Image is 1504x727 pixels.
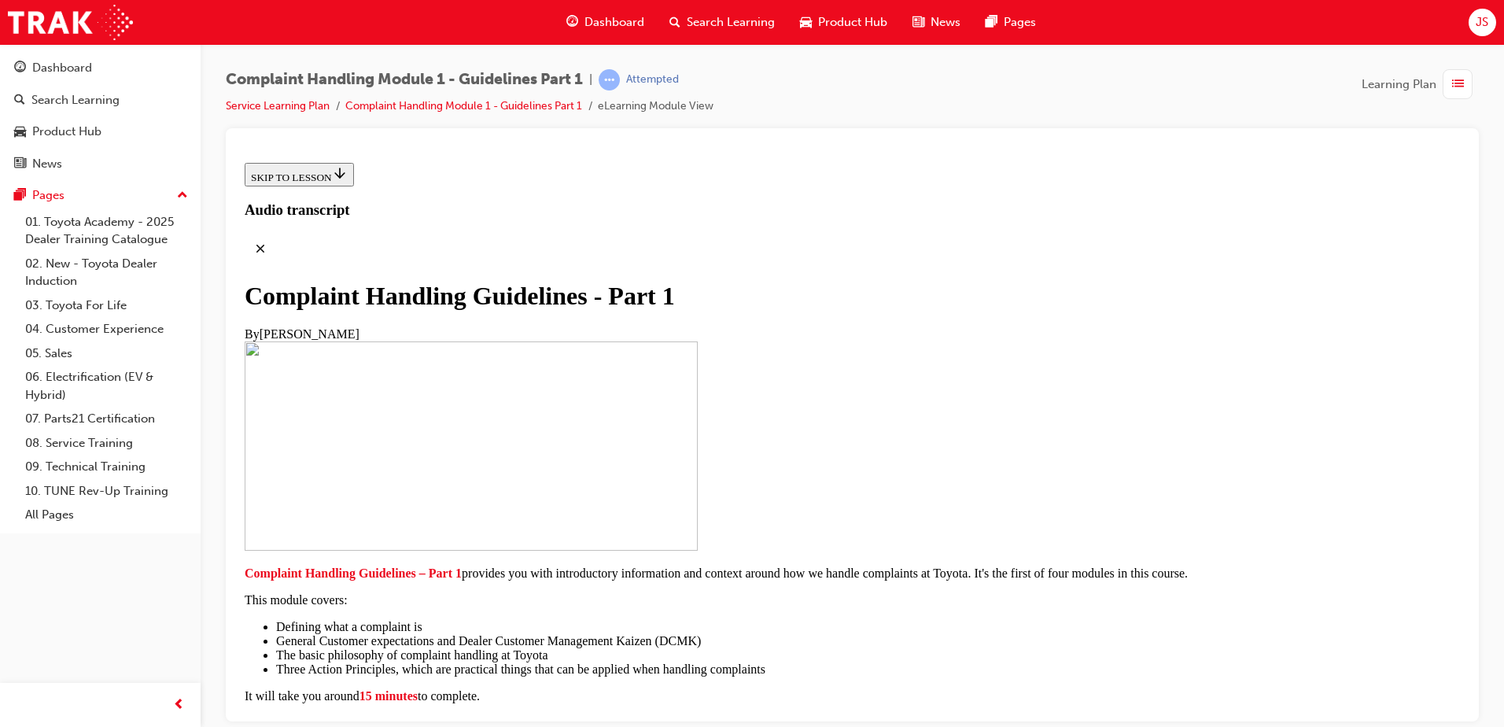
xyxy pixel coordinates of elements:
[584,13,644,31] span: Dashboard
[6,149,194,179] a: News
[6,533,1222,547] p: It will take you around to complete.
[1362,76,1436,94] span: Learning Plan
[21,171,121,184] span: [PERSON_NAME]
[912,13,924,32] span: news-icon
[1469,9,1496,36] button: JS
[38,463,1222,478] li: Defining what a complaint is
[599,69,620,90] span: learningRecordVerb_ATTEMPT-icon
[6,76,38,108] button: Close audio transcript panel
[121,533,179,546] span: 15 minutes
[226,99,330,113] a: Service Learning Plan
[1452,75,1464,94] span: list-icon
[19,341,194,366] a: 05. Sales
[19,365,194,407] a: 06. Electrification (EV & Hybrid)
[589,71,592,89] span: |
[669,13,680,32] span: search-icon
[986,13,997,32] span: pages-icon
[38,478,1222,492] li: General Customer expectations and Dealer Customer Management Kaizen (DCMK)
[14,157,26,172] span: news-icon
[6,117,194,146] a: Product Hub
[6,125,1222,154] div: Complaint Handling Guidelines - Part 1
[173,696,185,715] span: prev-icon
[1476,13,1488,31] span: JS
[8,5,133,40] img: Trak
[38,506,1222,520] li: Three Action Principles, which are practical things that can be applied when handling complaints
[687,13,775,31] span: Search Learning
[6,45,1222,62] h3: Audio transcript
[32,123,101,141] div: Product Hub
[13,15,109,27] span: SKIP TO LESSON
[818,13,887,31] span: Product Hub
[6,181,194,210] button: Pages
[345,99,582,113] a: Complaint Handling Module 1 - Guidelines Part 1
[14,94,25,108] span: search-icon
[657,6,787,39] a: search-iconSearch Learning
[19,407,194,431] a: 07. Parts21 Certification
[6,50,194,181] button: DashboardSearch LearningProduct HubNews
[6,410,1222,424] p: provides you with introductory information and context around how we handle complaints at Toyota....
[19,455,194,479] a: 09. Technical Training
[598,98,713,116] li: eLearning Module View
[6,6,116,30] button: SKIP TO LESSON
[19,210,194,252] a: 01. Toyota Academy - 2025 Dealer Training Catalogue
[6,86,194,115] a: Search Learning
[32,186,65,205] div: Pages
[19,252,194,293] a: 02. New - Toyota Dealer Induction
[973,6,1049,39] a: pages-iconPages
[900,6,973,39] a: news-iconNews
[19,317,194,341] a: 04. Customer Experience
[14,61,26,76] span: guage-icon
[177,186,188,206] span: up-icon
[566,13,578,32] span: guage-icon
[626,72,679,87] div: Attempted
[19,503,194,527] a: All Pages
[32,155,62,173] div: News
[6,171,21,184] span: By
[1004,13,1036,31] span: Pages
[31,91,120,109] div: Search Learning
[19,293,194,318] a: 03. Toyota For Life
[800,13,812,32] span: car-icon
[1362,69,1479,99] button: Learning Plan
[554,6,657,39] a: guage-iconDashboard
[14,189,26,203] span: pages-icon
[38,492,1222,506] li: The basic philosophy of complaint handling at Toyota
[931,13,960,31] span: News
[19,431,194,456] a: 08. Service Training
[19,479,194,504] a: 10. TUNE Rev-Up Training
[14,125,26,139] span: car-icon
[6,54,194,83] a: Dashboard
[32,59,92,77] div: Dashboard
[226,71,583,89] span: Complaint Handling Module 1 - Guidelines Part 1
[787,6,900,39] a: car-iconProduct Hub
[6,437,1222,451] p: This module covers:
[6,410,223,423] span: Complaint Handling Guidelines – Part 1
